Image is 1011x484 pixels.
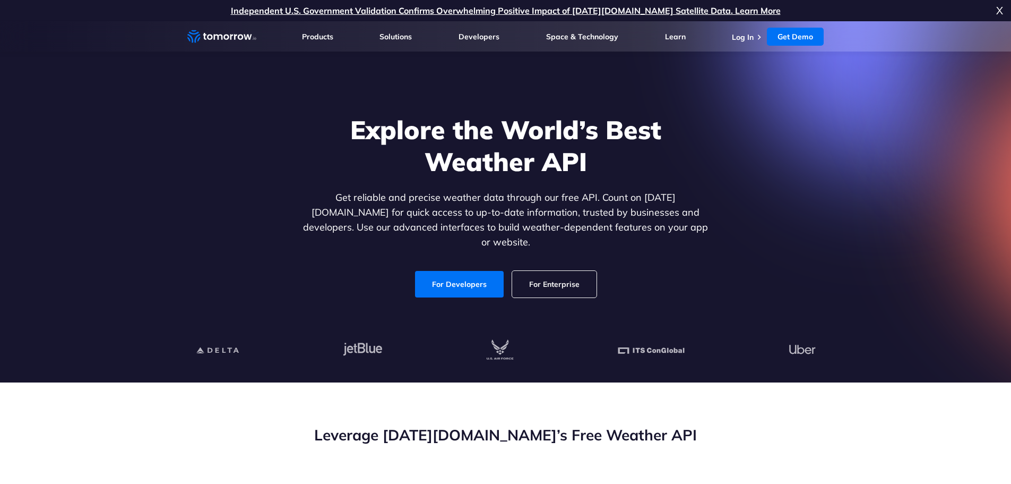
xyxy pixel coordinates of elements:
h2: Leverage [DATE][DOMAIN_NAME]’s Free Weather API [187,425,824,445]
a: Home link [187,29,256,45]
a: Products [302,32,333,41]
a: For Developers [415,271,504,298]
a: Space & Technology [546,32,618,41]
h1: Explore the World’s Best Weather API [301,114,711,177]
a: Log In [732,32,754,42]
a: Independent U.S. Government Validation Confirms Overwhelming Positive Impact of [DATE][DOMAIN_NAM... [231,5,781,16]
p: Get reliable and precise weather data through our free API. Count on [DATE][DOMAIN_NAME] for quic... [301,190,711,250]
a: Get Demo [767,28,824,46]
a: For Enterprise [512,271,597,298]
a: Developers [459,32,499,41]
a: Solutions [379,32,412,41]
a: Learn [665,32,686,41]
